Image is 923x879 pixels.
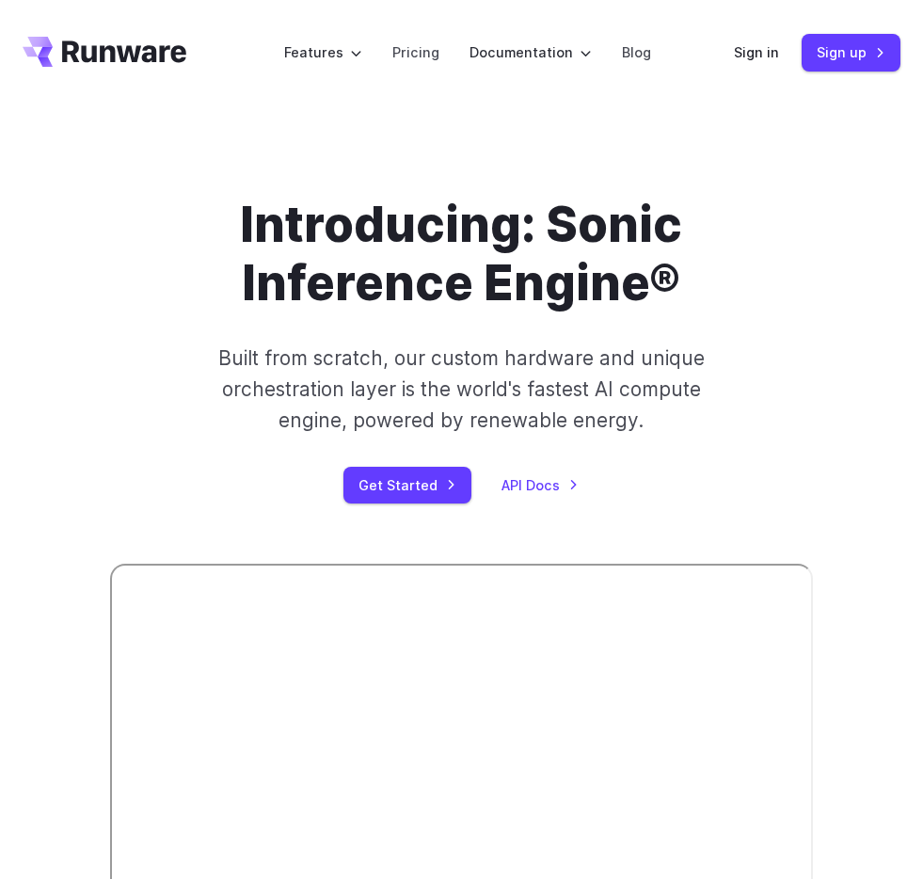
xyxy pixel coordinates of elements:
[802,34,900,71] a: Sign up
[469,41,592,63] label: Documentation
[110,196,812,312] h1: Introducing: Sonic Inference Engine®
[343,467,471,503] a: Get Started
[501,474,579,496] a: API Docs
[734,41,779,63] a: Sign in
[622,41,651,63] a: Blog
[23,37,186,67] a: Go to /
[392,41,439,63] a: Pricing
[284,41,362,63] label: Features
[215,343,707,437] p: Built from scratch, our custom hardware and unique orchestration layer is the world's fastest AI ...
